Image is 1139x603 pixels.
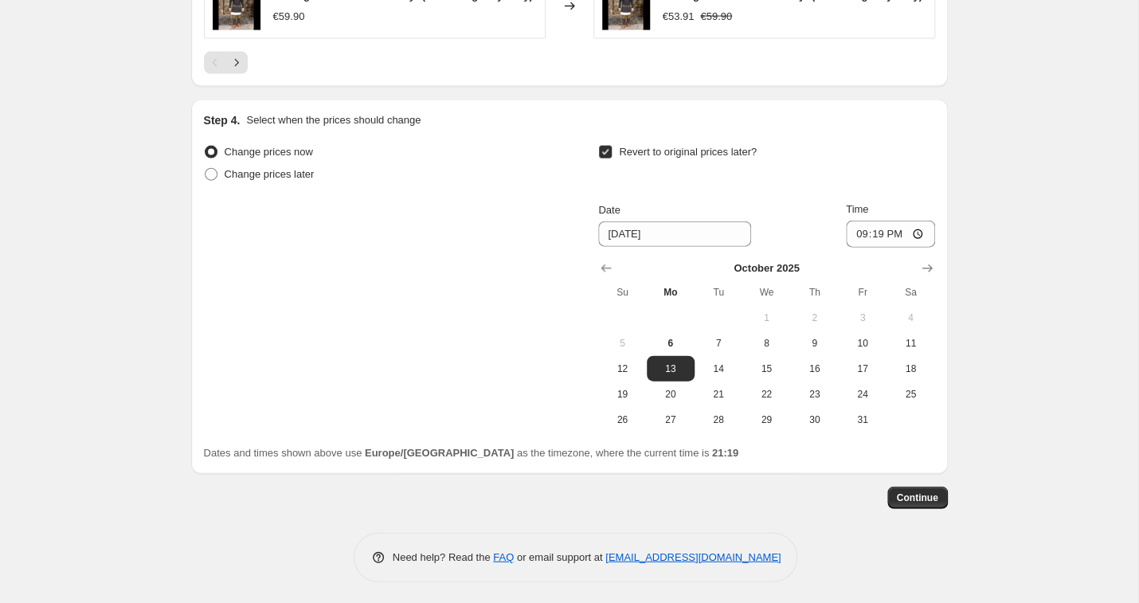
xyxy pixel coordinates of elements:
[846,221,935,248] input: 12:00
[790,305,838,331] button: Thursday October 2 2025
[887,331,934,356] button: Saturday October 11 2025
[839,382,887,407] button: Friday October 24 2025
[653,337,688,350] span: 6
[619,146,757,158] span: Revert to original prices later?
[701,337,736,350] span: 7
[605,362,640,375] span: 12
[700,9,732,25] strike: €59.90
[916,257,938,280] button: Show next month, November 2025
[845,311,880,324] span: 3
[598,280,646,305] th: Sunday
[701,413,736,426] span: 28
[887,356,934,382] button: Saturday October 18 2025
[653,413,688,426] span: 27
[893,337,928,350] span: 11
[893,388,928,401] span: 25
[647,382,695,407] button: Monday October 20 2025
[887,487,948,509] button: Continue
[845,337,880,350] span: 10
[273,9,305,25] div: €59.90
[897,491,938,504] span: Continue
[605,413,640,426] span: 26
[647,356,695,382] button: Monday October 13 2025
[790,356,838,382] button: Thursday October 16 2025
[393,551,494,563] span: Need help? Read the
[790,407,838,433] button: Thursday October 30 2025
[742,331,790,356] button: Wednesday October 8 2025
[797,413,832,426] span: 30
[797,388,832,401] span: 23
[701,388,736,401] span: 21
[846,203,868,215] span: Time
[493,551,514,563] a: FAQ
[742,407,790,433] button: Wednesday October 29 2025
[887,382,934,407] button: Saturday October 25 2025
[653,286,688,299] span: Mo
[204,112,241,128] h2: Step 4.
[647,280,695,305] th: Monday
[845,413,880,426] span: 31
[742,305,790,331] button: Wednesday October 1 2025
[653,388,688,401] span: 20
[887,280,934,305] th: Saturday
[749,337,784,350] span: 8
[742,356,790,382] button: Wednesday October 15 2025
[701,362,736,375] span: 14
[845,286,880,299] span: Fr
[246,112,421,128] p: Select when the prices should change
[595,257,617,280] button: Show previous month, September 2025
[598,356,646,382] button: Sunday October 12 2025
[797,337,832,350] span: 9
[839,305,887,331] button: Friday October 3 2025
[204,447,739,459] span: Dates and times shown above use as the timezone, where the current time is
[893,286,928,299] span: Sa
[365,447,514,459] b: Europe/[GEOGRAPHIC_DATA]
[605,551,781,563] a: [EMAIL_ADDRESS][DOMAIN_NAME]
[225,52,248,74] button: Next
[647,407,695,433] button: Monday October 27 2025
[605,286,640,299] span: Su
[695,407,742,433] button: Tuesday October 28 2025
[647,331,695,356] button: Today Monday October 6 2025
[598,382,646,407] button: Sunday October 19 2025
[742,280,790,305] th: Wednesday
[839,407,887,433] button: Friday October 31 2025
[749,388,784,401] span: 22
[695,280,742,305] th: Tuesday
[653,362,688,375] span: 13
[893,311,928,324] span: 4
[839,356,887,382] button: Friday October 17 2025
[797,362,832,375] span: 16
[790,382,838,407] button: Thursday October 23 2025
[225,146,313,158] span: Change prices now
[893,362,928,375] span: 18
[598,331,646,356] button: Sunday October 5 2025
[605,388,640,401] span: 19
[749,362,784,375] span: 15
[598,407,646,433] button: Sunday October 26 2025
[845,362,880,375] span: 17
[695,331,742,356] button: Tuesday October 7 2025
[695,356,742,382] button: Tuesday October 14 2025
[749,413,784,426] span: 29
[749,286,784,299] span: We
[225,168,315,180] span: Change prices later
[839,331,887,356] button: Friday October 10 2025
[514,551,605,563] span: or email support at
[790,331,838,356] button: Thursday October 9 2025
[790,280,838,305] th: Thursday
[712,447,738,459] b: 21:19
[797,286,832,299] span: Th
[797,311,832,324] span: 2
[663,9,695,25] div: €53.91
[839,280,887,305] th: Friday
[204,52,248,74] nav: Pagination
[598,221,751,247] input: 10/6/2025
[742,382,790,407] button: Wednesday October 22 2025
[695,382,742,407] button: Tuesday October 21 2025
[605,337,640,350] span: 5
[701,286,736,299] span: Tu
[598,204,620,216] span: Date
[749,311,784,324] span: 1
[845,388,880,401] span: 24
